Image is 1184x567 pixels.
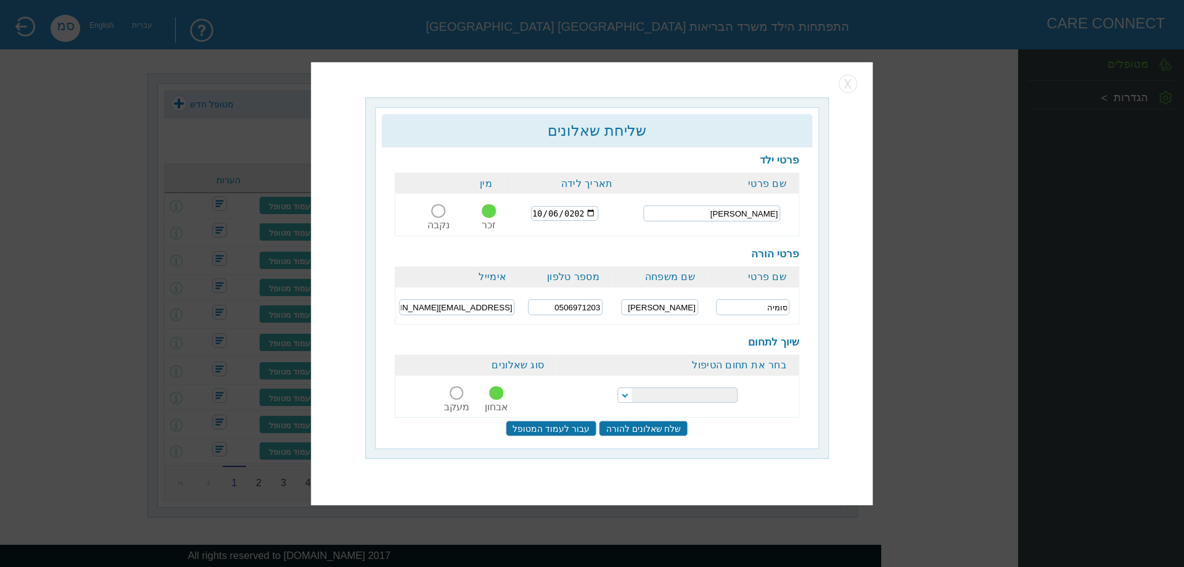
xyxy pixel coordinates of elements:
[643,205,780,221] input: שם פרטי
[531,206,598,221] input: תאריך לידה
[612,267,707,288] th: שם משפחה
[519,267,612,288] th: מספר טלפון
[482,220,496,230] label: זכר
[395,267,519,288] th: אימייל
[760,154,799,166] b: פרטי ילד
[395,355,557,376] th: סוג שאלונים
[599,421,688,436] input: שלח שאלונים להורה
[748,336,799,348] b: שיוך לתחום
[621,299,698,315] input: שם משפחה
[395,173,504,194] th: מין
[427,220,450,230] label: נקבה
[707,267,799,288] th: שם פרטי
[485,402,508,412] label: אבחון
[400,299,515,315] input: אימייל
[444,402,469,412] label: מעקב
[504,173,625,194] th: תאריך לידה
[716,299,789,315] input: שם פרטי
[388,122,806,139] h2: שליחת שאלונים
[751,248,799,260] b: פרטי הורה
[557,355,799,376] th: בחר את תחום הטיפול
[528,299,602,315] input: מספר טלפון
[506,421,596,436] input: עבור לעמוד המטופל
[625,173,799,194] th: שם פרטי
